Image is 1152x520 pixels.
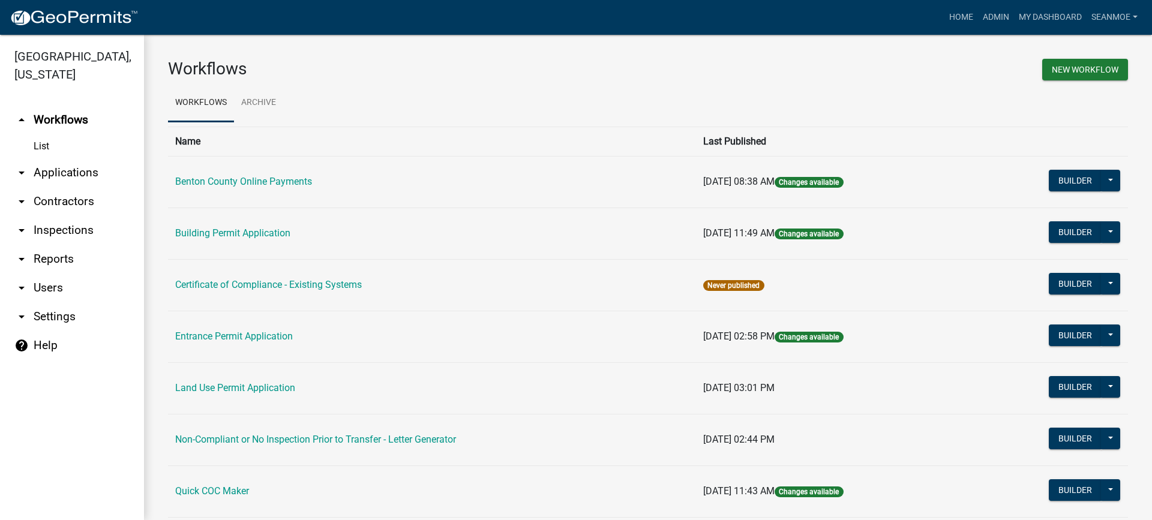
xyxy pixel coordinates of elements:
span: Changes available [775,177,843,188]
a: Non-Compliant or No Inspection Prior to Transfer - Letter Generator [175,434,456,445]
span: [DATE] 02:44 PM [703,434,775,445]
span: Changes available [775,486,843,497]
a: Quick COC Maker [175,485,249,497]
a: My Dashboard [1014,6,1087,29]
button: Builder [1049,324,1102,346]
a: SeanMoe [1087,6,1142,29]
span: [DATE] 11:43 AM [703,485,775,497]
i: arrow_drop_down [14,194,29,209]
button: Builder [1049,479,1102,501]
th: Name [168,127,696,156]
span: Changes available [775,229,843,239]
i: arrow_drop_down [14,166,29,180]
i: arrow_drop_up [14,113,29,127]
span: Never published [703,280,764,291]
i: help [14,338,29,353]
a: Certificate of Compliance - Existing Systems [175,279,362,290]
span: [DATE] 02:58 PM [703,330,775,342]
i: arrow_drop_down [14,309,29,324]
th: Last Published [696,127,972,156]
a: Admin [978,6,1014,29]
button: Builder [1049,170,1102,191]
span: [DATE] 11:49 AM [703,227,775,239]
button: Builder [1049,376,1102,398]
span: [DATE] 03:01 PM [703,382,775,393]
span: Changes available [775,332,843,342]
i: arrow_drop_down [14,281,29,295]
a: Home [944,6,978,29]
button: New Workflow [1042,59,1128,80]
a: Land Use Permit Application [175,382,295,393]
button: Builder [1049,221,1102,243]
a: Entrance Permit Application [175,330,293,342]
a: Building Permit Application [175,227,290,239]
i: arrow_drop_down [14,252,29,266]
button: Builder [1049,273,1102,294]
a: Benton County Online Payments [175,176,312,187]
h3: Workflows [168,59,639,79]
a: Workflows [168,84,234,122]
button: Builder [1049,428,1102,449]
span: [DATE] 08:38 AM [703,176,775,187]
i: arrow_drop_down [14,223,29,238]
a: Archive [234,84,283,122]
